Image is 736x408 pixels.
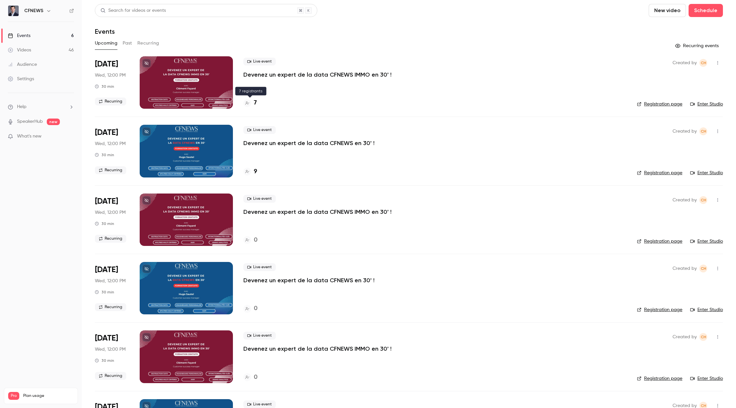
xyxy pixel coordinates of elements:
[699,196,707,204] span: clemence Hasenrader
[24,8,44,14] h6: CFNEWS
[95,152,114,158] div: 30 min
[243,263,276,271] span: Live event
[243,195,276,203] span: Live event
[243,345,392,353] a: Devenez un expert de la data CFNEWS IMMO en 30' !
[701,59,706,67] span: cH
[95,346,126,353] span: Wed, 12:00 PM
[95,265,118,275] span: [DATE]
[95,38,117,48] button: Upcoming
[699,333,707,341] span: clemence Hasenrader
[243,332,276,340] span: Live event
[95,127,118,138] span: [DATE]
[690,375,723,382] a: Enter Studio
[95,72,126,79] span: Wed, 12:00 PM
[95,278,126,284] span: Wed, 12:00 PM
[672,41,723,51] button: Recurring events
[673,333,697,341] span: Created by
[8,6,19,16] img: CFNEWS
[123,38,132,48] button: Past
[95,333,118,343] span: [DATE]
[95,140,126,147] span: Wed, 12:00 PM
[8,76,34,82] div: Settings
[17,118,43,125] a: SpeakerHub
[254,304,257,313] h4: 0
[8,32,30,39] div: Events
[673,59,697,67] span: Created by
[690,170,723,176] a: Enter Studio
[243,58,276,65] span: Live event
[95,372,126,380] span: Recurring
[100,7,166,14] div: Search for videos or events
[66,134,74,139] iframe: Noticeable Trigger
[243,373,257,382] a: 0
[95,98,126,105] span: Recurring
[673,127,697,135] span: Created by
[254,99,257,107] h4: 7
[95,303,126,311] span: Recurring
[690,101,723,107] a: Enter Studio
[701,196,706,204] span: cH
[95,56,129,109] div: Sep 10 Wed, 12:00 PM (Europe/Paris)
[243,126,276,134] span: Live event
[637,238,682,245] a: Registration page
[95,28,115,35] h1: Events
[243,99,257,107] a: 7
[8,103,74,110] li: help-dropdown-opener
[95,84,114,89] div: 30 min
[8,61,37,68] div: Audience
[649,4,686,17] button: New video
[243,167,257,176] a: 9
[95,59,118,69] span: [DATE]
[701,127,706,135] span: cH
[254,167,257,176] h4: 9
[95,358,114,363] div: 30 min
[243,236,257,245] a: 0
[8,392,19,400] span: Pro
[243,71,392,79] a: Devenez un expert de la data CFNEWS IMMO en 30' !
[689,4,723,17] button: Schedule
[243,208,392,216] a: Devenez un expert de la data CFNEWS IMMO en 30' !
[673,265,697,272] span: Created by
[137,38,159,48] button: Recurring
[701,333,706,341] span: cH
[95,166,126,174] span: Recurring
[47,119,60,125] span: new
[243,276,375,284] a: Devenez un expert de la data CFNEWS en 30' !
[95,209,126,216] span: Wed, 12:00 PM
[699,59,707,67] span: clemence Hasenrader
[95,262,129,314] div: Oct 8 Wed, 12:00 PM (Europe/Paris)
[673,196,697,204] span: Created by
[699,127,707,135] span: clemence Hasenrader
[254,236,257,245] h4: 0
[95,221,114,226] div: 30 min
[690,238,723,245] a: Enter Studio
[17,103,26,110] span: Help
[8,47,31,53] div: Videos
[701,265,706,272] span: cH
[95,194,129,246] div: Oct 1 Wed, 12:00 PM (Europe/Paris)
[254,373,257,382] h4: 0
[95,125,129,177] div: Sep 17 Wed, 12:00 PM (Europe/Paris)
[699,265,707,272] span: clemence Hasenrader
[95,330,129,383] div: Oct 22 Wed, 12:00 PM (Europe/Paris)
[690,306,723,313] a: Enter Studio
[637,375,682,382] a: Registration page
[243,139,375,147] a: Devenez un expert de la data CFNEWS en 30' !
[23,393,74,399] span: Plan usage
[95,289,114,295] div: 30 min
[243,304,257,313] a: 0
[637,306,682,313] a: Registration page
[637,101,682,107] a: Registration page
[95,196,118,207] span: [DATE]
[17,133,42,140] span: What's new
[637,170,682,176] a: Registration page
[95,235,126,243] span: Recurring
